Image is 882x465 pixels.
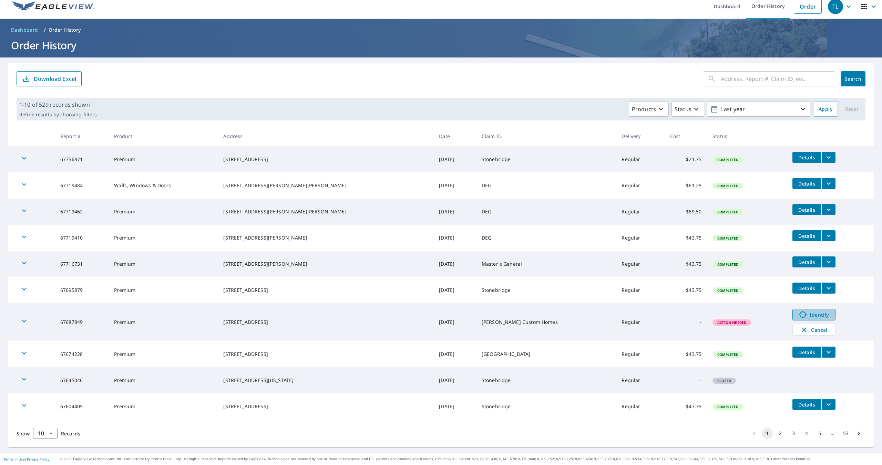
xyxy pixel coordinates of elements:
[55,172,109,199] td: 67719484
[665,146,707,172] td: $21.75
[713,378,735,383] span: Closed
[433,199,476,225] td: [DATE]
[476,393,616,420] td: Stonebridge
[616,126,664,146] th: Delivery
[476,251,616,277] td: Master's General
[797,207,817,213] span: Details
[223,156,428,163] div: [STREET_ADDRESS]
[616,341,664,367] td: Regular
[19,112,97,118] p: Refine results by choosing filters
[713,352,742,357] span: Completed
[792,152,821,163] button: detailsBtn-67756871
[223,182,428,189] div: [STREET_ADDRESS][PERSON_NAME][PERSON_NAME]
[476,146,616,172] td: Stonebridge
[841,71,865,86] button: Search
[433,251,476,277] td: [DATE]
[792,399,821,410] button: detailsBtn-67604405
[34,75,76,83] p: Download Excel
[713,404,742,409] span: Completed
[616,303,664,341] td: Regular
[60,456,879,462] p: © 2025 Eagle View Technologies, Inc. and Pictometry International Corp. All Rights Reserved. Repo...
[713,320,750,325] span: Action Needed
[821,230,835,241] button: filesDropdownBtn-67719410
[792,204,821,215] button: detailsBtn-67719462
[8,38,874,52] h1: Order History
[792,178,821,189] button: detailsBtn-67719484
[27,457,49,462] a: Privacy Policy
[616,277,664,303] td: Regular
[109,225,218,251] td: Premium
[223,351,428,358] div: [STREET_ADDRESS]
[665,303,707,341] td: -
[19,101,97,109] p: 1-10 of 529 records shown
[3,457,25,462] a: Terms of Use
[55,393,109,420] td: 67604405
[671,102,704,117] button: Status
[55,199,109,225] td: 67719462
[8,24,874,35] nav: breadcrumb
[218,126,433,146] th: Address
[713,262,742,267] span: Completed
[433,172,476,199] td: [DATE]
[61,430,80,437] span: Records
[616,251,664,277] td: Regular
[223,403,428,410] div: [STREET_ADDRESS]
[616,367,664,393] td: Regular
[433,225,476,251] td: [DATE]
[665,277,707,303] td: $43.75
[11,27,38,33] span: Dashboard
[797,401,817,408] span: Details
[819,105,832,114] span: Apply
[109,303,218,341] td: Premium
[109,172,218,199] td: Walls, Windows & Doors
[792,347,821,358] button: detailsBtn-67674228
[433,367,476,393] td: [DATE]
[616,225,664,251] td: Regular
[223,319,428,326] div: [STREET_ADDRESS]
[821,204,835,215] button: filesDropdownBtn-67719462
[12,1,94,12] img: EV Logo
[55,225,109,251] td: 67719410
[713,210,742,214] span: Completed
[616,172,664,199] td: Regular
[476,367,616,393] td: Stonebridge
[223,377,428,384] div: [STREET_ADDRESS][US_STATE]
[433,341,476,367] td: [DATE]
[821,256,835,267] button: filesDropdownBtn-67716731
[665,341,707,367] td: $43.75
[797,154,817,161] span: Details
[707,126,787,146] th: Status
[109,341,218,367] td: Premium
[797,259,817,265] span: Details
[821,399,835,410] button: filesDropdownBtn-67604405
[713,236,742,241] span: Completed
[665,225,707,251] td: $43.75
[827,430,838,437] div: …
[713,157,742,162] span: Completed
[223,261,428,267] div: [STREET_ADDRESS][PERSON_NAME]
[109,146,218,172] td: Premium
[55,146,109,172] td: 67756871
[55,251,109,277] td: 67716731
[433,393,476,420] td: [DATE]
[814,428,825,439] button: Go to page 5
[813,102,838,117] button: Apply
[821,178,835,189] button: filesDropdownBtn-67719484
[797,310,831,319] span: Identify
[8,24,41,35] a: Dashboard
[109,393,218,420] td: Premium
[55,303,109,341] td: 67687849
[55,277,109,303] td: 67695879
[665,367,707,393] td: -
[17,71,82,86] button: Download Excel
[675,105,691,113] p: Status
[665,393,707,420] td: $43.75
[846,76,860,82] span: Search
[109,251,218,277] td: Premium
[707,102,810,117] button: Last year
[33,424,58,443] div: 10
[109,277,218,303] td: Premium
[223,208,428,215] div: [STREET_ADDRESS][PERSON_NAME][PERSON_NAME]
[713,183,742,188] span: Completed
[616,393,664,420] td: Regular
